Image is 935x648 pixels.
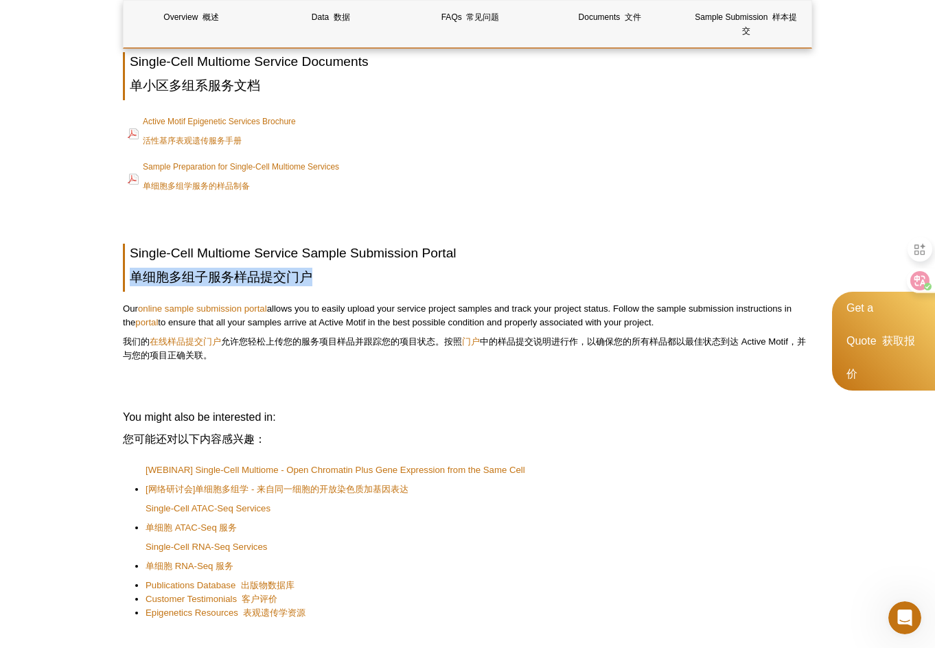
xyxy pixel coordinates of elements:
[542,1,678,34] a: Documents 文件
[128,159,339,200] a: Sample Preparation for Single-Cell Multiome Services单细胞多组学服务的样品制备
[130,270,312,284] font: 单细胞多组子服务样品提交门户
[888,601,921,634] iframe: Intercom live chat
[402,1,538,34] a: FAQs 常见问题
[123,244,812,292] h2: Single-Cell Multiome Service Sample Submission Portal
[123,433,266,445] font: 您可能还对以下内容感兴趣：
[832,292,935,391] div: Get a Quote
[123,409,812,453] h3: You might also be interested in:
[143,136,242,146] font: 活性基序表观遗传服务手册
[146,502,270,540] a: Single-Cell ATAC-Seq Services​单细胞 ATAC-Seq 服务
[203,12,219,22] font: 概述
[135,317,158,327] a: portal
[466,12,499,22] font: 常见问题
[682,1,811,47] a: Sample Submission 样本提交
[128,113,296,154] a: Active Motif Epigenetic Services Brochure活性基序表观遗传服务手册
[146,522,237,533] font: 单细胞 ATAC-Seq 服务
[130,78,260,93] font: 单小区多组系服务文档
[242,594,277,604] font: 客户评价
[123,302,812,368] p: Our allows you to easily upload your service project samples and track your project status. Follo...
[146,592,277,606] a: Customer Testimonials 客户评价
[123,52,812,100] h2: Single-Cell Multiome Service Documents
[334,12,350,22] font: 数据
[138,303,267,314] a: online sample submission portal
[832,292,935,391] a: Get a Quote 获取报价
[146,463,525,502] a: [WEBINAR] Single-Cell Multiome - Open Chromatin Plus Gene Expression from the Same Cell[网络研讨会]单细胞...
[143,181,250,191] font: 单细胞多组学服务的样品制备
[146,484,408,494] font: [网络研讨会]单细胞多组学 - 来自同一细胞的开放染色质加基因表达
[263,1,398,34] a: Data 数据
[625,12,641,22] font: 文件
[241,580,295,590] font: 出版物数据库
[846,335,915,380] font: 获取报价
[462,336,480,347] a: 门户
[150,336,221,347] a: 在线样品提交门户
[243,607,305,618] font: 表观遗传学资源
[124,1,259,34] a: Overview 概述
[146,606,305,620] a: Epigenetics Resources​ 表观遗传学资源
[146,561,233,571] font: 单细胞 RNA-Seq 服务
[146,540,267,579] a: Single-Cell RNA-Seq Services​单细胞 RNA-Seq 服务
[123,336,806,360] font: 我们的 允许您轻松上传您的服务项目样品并跟踪您的项目状态。按照 中的样品提交说明进行作，以确保您的所有样品都以最佳状态到达 Active Motif，并与您的项目正确关联。
[146,579,295,592] a: Publications Database​ 出版物数据库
